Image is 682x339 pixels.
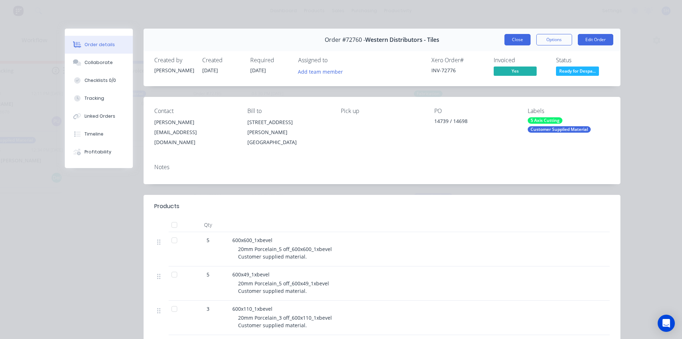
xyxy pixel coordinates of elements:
div: PO [434,108,516,114]
span: 600x49_1xbevel [232,271,270,278]
div: 14739 / 14698 [434,117,516,127]
div: Collaborate [84,59,113,66]
div: 5 Axis Cutting [528,117,562,124]
span: [DATE] [202,67,218,74]
button: Ready for Despa... [556,67,599,77]
div: INV-72776 [431,67,485,74]
div: Timeline [84,131,103,137]
span: 600x600_1xbevel [232,237,272,244]
span: 20mm Porcelain_5 off_600x49_1xbevel Customer supplied material. [238,280,329,294]
div: Contact [154,108,236,114]
div: Created [202,57,242,64]
div: Order details [84,41,115,48]
div: Notes [154,164,610,171]
div: Bill to [247,108,329,114]
span: 20mm Porcelain_3 off_600x110_1xbevel Customer supplied material. [238,314,332,329]
div: Xero Order # [431,57,485,64]
div: [STREET_ADDRESS][PERSON_NAME] [247,117,329,137]
div: Invoiced [494,57,547,64]
div: Tracking [84,95,104,102]
button: Collaborate [65,54,133,72]
button: Timeline [65,125,133,143]
button: Close [504,34,531,45]
div: Profitability [84,149,111,155]
div: Linked Orders [84,113,115,119]
div: Customer Supplied Material [528,126,591,133]
span: Ready for Despa... [556,67,599,75]
div: Labels [528,108,610,114]
span: 5 [207,271,209,278]
button: Checklists 0/0 [65,72,133,89]
div: [PERSON_NAME][EMAIL_ADDRESS][DOMAIN_NAME] [154,117,236,147]
button: Add team member [294,67,347,76]
div: Open Intercom Messenger [658,315,675,332]
div: Pick up [341,108,423,114]
button: Profitability [65,143,133,161]
button: Linked Orders [65,107,133,125]
div: Checklists 0/0 [84,77,116,84]
button: Add team member [298,67,347,76]
div: [STREET_ADDRESS][PERSON_NAME][GEOGRAPHIC_DATA] [247,117,329,147]
button: Options [536,34,572,45]
span: 3 [207,305,209,313]
div: Assigned to [298,57,370,64]
div: Required [250,57,290,64]
span: Western Distributors - Tiles [365,36,439,43]
span: Yes [494,67,537,75]
span: Order #72760 - [325,36,365,43]
span: 20mm Porcelain_5 off_600x600_1xbevel Customer supplied material. [238,246,332,260]
span: 5 [207,236,209,244]
div: [PERSON_NAME] [154,117,236,127]
button: Edit Order [578,34,613,45]
div: Qty [187,218,229,232]
span: [DATE] [250,67,266,74]
div: [PERSON_NAME] [154,67,194,74]
div: Status [556,57,610,64]
button: Tracking [65,89,133,107]
button: Order details [65,36,133,54]
span: 600x110_1xbevel [232,305,272,312]
div: [GEOGRAPHIC_DATA] [247,137,329,147]
div: Products [154,202,179,211]
div: Created by [154,57,194,64]
div: [EMAIL_ADDRESS][DOMAIN_NAME] [154,127,236,147]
